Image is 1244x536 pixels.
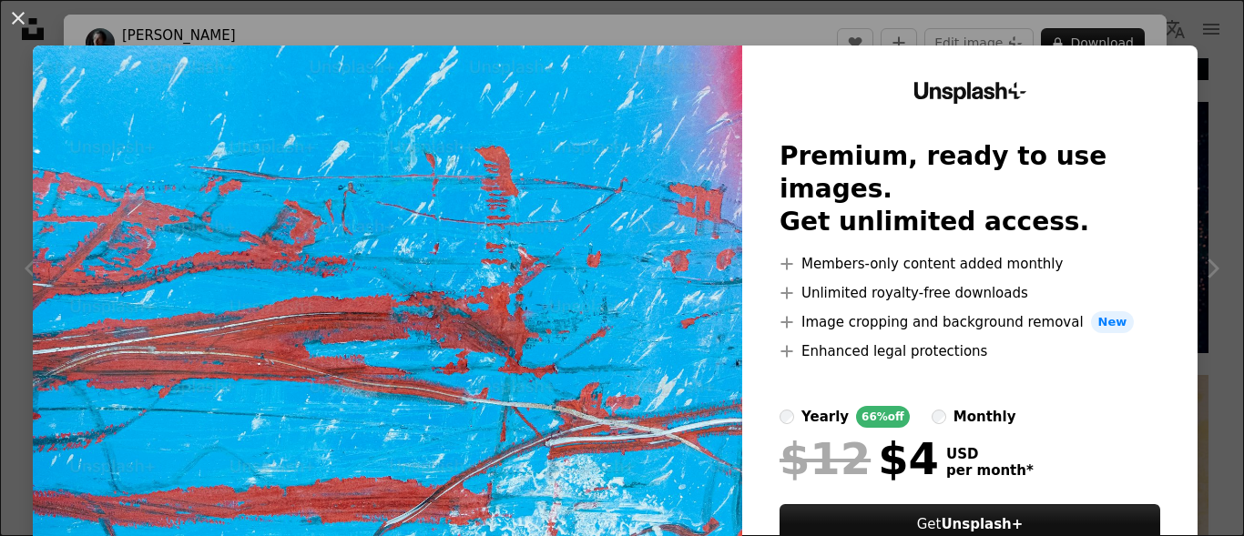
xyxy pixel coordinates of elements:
h2: Premium, ready to use images. Get unlimited access. [780,140,1160,238]
span: New [1091,311,1135,333]
input: monthly [932,410,946,424]
li: Unlimited royalty-free downloads [780,282,1160,304]
span: USD [946,446,1034,462]
div: monthly [953,406,1016,428]
li: Enhanced legal protections [780,340,1160,362]
span: per month * [946,462,1034,479]
div: 66% off [856,406,910,428]
li: Members-only content added monthly [780,253,1160,275]
li: Image cropping and background removal [780,311,1160,333]
div: yearly [801,406,849,428]
strong: Unsplash+ [941,516,1023,532]
span: $12 [780,435,871,482]
div: $4 [780,435,939,482]
input: yearly66%off [780,410,794,424]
